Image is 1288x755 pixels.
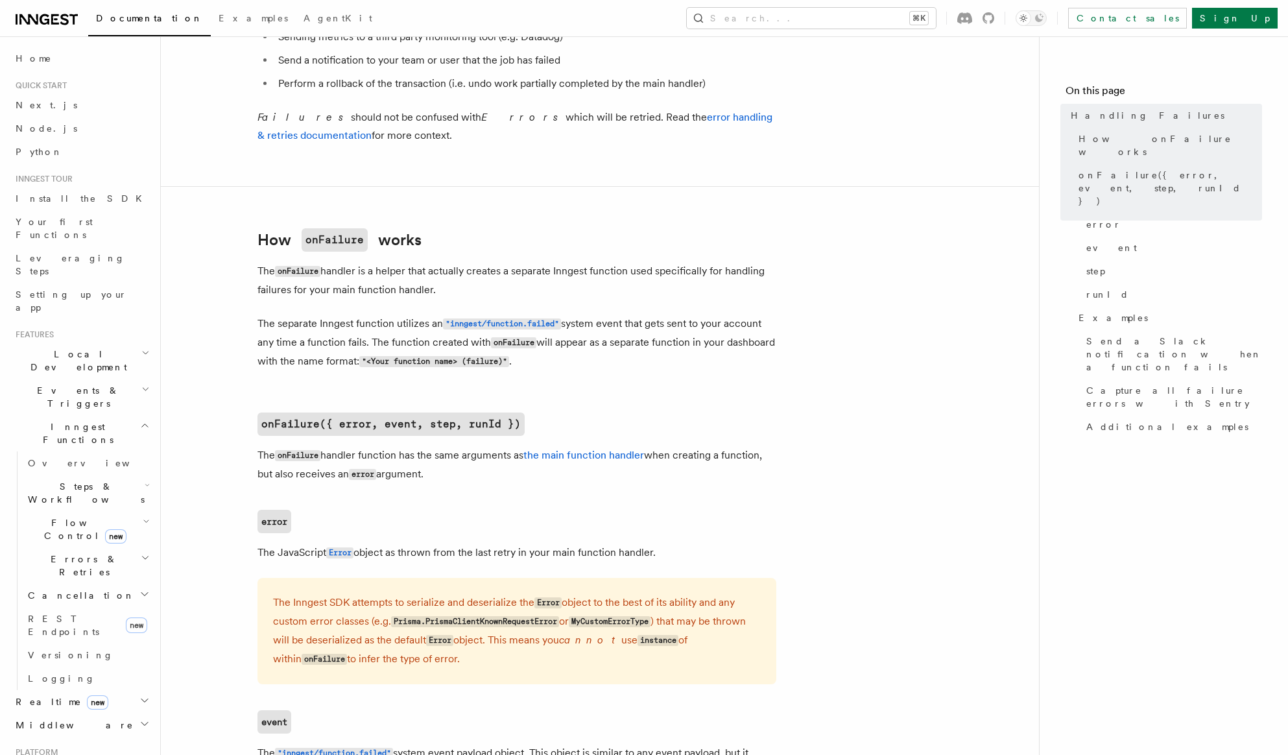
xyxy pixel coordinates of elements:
span: Send a Slack notification when a function fails [1086,335,1262,374]
a: step [1081,259,1262,283]
button: Local Development [10,342,152,379]
span: Logging [28,673,95,684]
span: new [126,617,147,633]
code: onFailure({ error, event, step, runId }) [257,413,525,436]
button: Errors & Retries [23,547,152,584]
span: Events & Triggers [10,384,141,410]
kbd: ⌘K [910,12,928,25]
em: Errors [481,111,566,123]
span: new [105,529,126,544]
span: Home [16,52,52,65]
span: Flow Control [23,516,143,542]
span: Handling Failures [1071,109,1224,122]
a: Python [10,140,152,163]
span: Node.js [16,123,77,134]
button: Search...⌘K [687,8,936,29]
em: Failures [257,111,351,123]
span: REST Endpoints [28,614,99,637]
a: Your first Functions [10,210,152,246]
a: Contact sales [1068,8,1187,29]
span: Install the SDK [16,193,150,204]
code: "<Your function name> (failure)" [359,356,509,367]
span: onFailure({ error, event, step, runId }) [1079,169,1262,208]
code: Error [326,547,353,558]
a: Additional examples [1081,415,1262,438]
a: REST Endpointsnew [23,607,152,643]
p: The JavaScript object as thrown from the last retry in your main function handler. [257,544,776,562]
button: Middleware [10,713,152,737]
code: error [349,469,376,480]
span: runId [1086,288,1129,301]
a: Versioning [23,643,152,667]
span: Overview [28,458,161,468]
code: Error [426,635,453,646]
button: Cancellation [23,584,152,607]
span: Additional examples [1086,420,1248,433]
a: How onFailure works [1073,127,1262,163]
span: event [1086,241,1137,254]
span: new [87,695,108,710]
code: "inngest/function.failed" [443,318,561,330]
button: Realtimenew [10,690,152,713]
li: Perform a rollback of the transaction (i.e. undo work partially completed by the main handler) [274,75,776,93]
span: Leveraging Steps [16,253,125,276]
a: error handling & retries documentation [257,111,772,141]
code: MyCustomErrorType [569,616,650,627]
span: How onFailure works [1079,132,1262,158]
span: Your first Functions [16,217,93,240]
p: should not be confused with which will be retried. Read the for more context. [257,108,776,145]
button: Flow Controlnew [23,511,152,547]
code: onFailure [302,228,368,252]
a: error [257,510,291,533]
p: The separate Inngest function utilizes an system event that gets sent to your account any time a ... [257,315,776,371]
span: Setting up your app [16,289,127,313]
a: Overview [23,451,152,475]
a: AgentKit [296,4,380,35]
a: Capture all failure errors with Sentry [1081,379,1262,415]
code: Error [534,597,562,608]
span: Cancellation [23,589,135,602]
a: Documentation [88,4,211,36]
li: Send a notification to your team or user that the job has failed [274,51,776,69]
span: AgentKit [304,13,372,23]
span: Features [10,330,54,340]
a: HowonFailureworks [257,228,422,252]
a: Next.js [10,93,152,117]
p: The handler is a helper that actually creates a separate Inngest function used specifically for h... [257,262,776,299]
button: Toggle dark mode [1016,10,1047,26]
code: onFailure [275,266,320,277]
span: step [1086,265,1105,278]
a: Examples [1073,306,1262,330]
span: Errors & Retries [23,553,141,579]
span: Versioning [28,650,113,660]
p: The Inngest SDK attempts to serialize and deserialize the object to the best of its ability and a... [273,593,761,669]
div: Inngest Functions [10,451,152,690]
a: Send a Slack notification when a function fails [1081,330,1262,379]
span: Inngest tour [10,174,73,184]
a: Handling Failures [1066,104,1262,127]
a: Setting up your app [10,283,152,319]
a: event [257,710,291,734]
span: error [1086,218,1121,231]
span: Python [16,147,63,157]
a: Logging [23,667,152,690]
span: Local Development [10,348,141,374]
a: Sign Up [1192,8,1278,29]
p: The handler function has the same arguments as when creating a function, but also receives an arg... [257,446,776,484]
h4: On this page [1066,83,1262,104]
span: Next.js [16,100,77,110]
a: Error [326,546,353,558]
code: Prisma.PrismaClientKnownRequestError [391,616,559,627]
a: onFailure({ error, event, step, runId }) [1073,163,1262,213]
span: Documentation [96,13,203,23]
button: Steps & Workflows [23,475,152,511]
a: runId [1081,283,1262,306]
button: Inngest Functions [10,415,152,451]
em: cannot [559,634,621,646]
button: Events & Triggers [10,379,152,415]
span: Steps & Workflows [23,480,145,506]
a: Home [10,47,152,70]
code: onFailure [275,450,320,461]
span: Examples [1079,311,1148,324]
